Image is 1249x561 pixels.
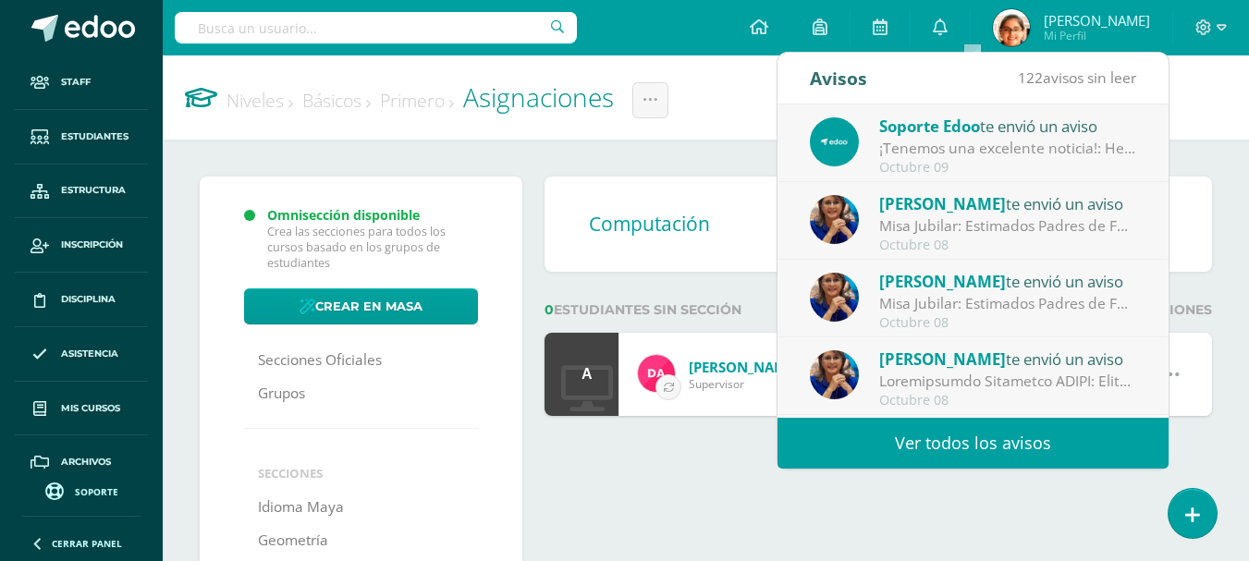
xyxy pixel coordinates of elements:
[545,301,871,318] div: estudiantes sin sección
[61,401,120,416] span: Mis cursos
[879,160,1136,176] div: Octubre 09
[463,79,614,115] span: Asignaciones
[175,12,577,43] input: Busca un usuario...
[879,348,1006,370] span: [PERSON_NAME]
[879,269,1136,293] div: te envió un aviso
[879,138,1136,159] div: ¡Tenemos una excelente noticia!: Hemos lanzado Edoo Finance, el nuevo módulo que facilita los cob...
[810,53,867,104] div: Avisos
[879,315,1136,331] div: Octubre 08
[61,292,116,307] span: Disciplina
[810,195,859,244] img: 5d6f35d558c486632aab3bda9a330e6b.png
[61,75,91,90] span: Staff
[879,191,1136,215] div: te envió un aviso
[15,327,148,382] a: Asistencia
[258,491,344,524] a: Idioma Maya
[879,293,1136,314] div: Misa Jubilar: Estimados Padres de Familia de Cuarto Primaria hasta Quinto Bachillerato: Bendicion...
[879,393,1136,409] div: Octubre 08
[689,358,799,376] a: [PERSON_NAME]
[589,206,1168,242] div: Computación
[545,301,554,318] span: 0
[52,537,122,550] span: Cerrar panel
[993,9,1030,46] img: 83dcd1ae463a5068b4a108754592b4a9.png
[879,215,1136,237] div: Misa Jubilar: Estimados Padres de Familia de Cuarto Primaria hasta Quinto Bachillerato: Bendicion...
[810,117,859,166] img: eb7bbe1785973d010d2fd4ffa6ec7a1e.png
[15,218,148,273] a: Inscripción
[1018,67,1136,88] span: avisos sin leer
[258,465,464,482] li: Secciones
[380,88,454,113] a: Primero
[61,183,126,198] span: Estructura
[258,344,382,377] a: Secciones Oficiales
[244,288,478,324] a: Crear en masa
[778,418,1169,469] a: Ver todos los avisos
[879,238,1136,253] div: Octubre 08
[75,485,118,498] span: Soporte
[689,376,799,392] span: Supervisor
[15,165,148,219] a: Estructura
[638,355,675,392] img: a4b056576569c4343595cd746c16c0ec.png
[267,224,478,271] div: Crea las secciones para todos los cursos basado en los grupos de estudiantes
[258,377,305,410] a: Grupos
[810,350,859,399] img: 5d6f35d558c486632aab3bda9a330e6b.png
[267,206,478,224] div: Omnisección disponible
[879,193,1006,214] span: [PERSON_NAME]
[879,271,1006,292] span: [PERSON_NAME]
[15,55,148,110] a: Staff
[61,129,129,144] span: Estudiantes
[810,273,859,322] img: 5d6f35d558c486632aab3bda9a330e6b.png
[15,382,148,436] a: Mis cursos
[61,455,111,470] span: Archivos
[15,273,148,327] a: Disciplina
[22,478,141,503] a: Soporte
[1044,11,1150,30] span: [PERSON_NAME]
[879,114,1136,138] div: te envió un aviso
[61,347,118,361] span: Asistencia
[879,371,1136,392] div: Indicaciones Excursión IRTRA: Guatemala, 07 de octubre de 2025 Estimados Padres de Familia: De an...
[1018,67,1043,88] span: 122
[258,524,328,557] a: Geometría
[227,88,293,113] a: Niveles
[879,116,980,137] span: Soporte Edoo
[1044,28,1150,43] span: Mi Perfil
[15,435,148,490] a: Archivos
[61,238,123,252] span: Inscripción
[302,88,371,113] a: Básicos
[879,347,1136,371] div: te envió un aviso
[15,110,148,165] a: Estudiantes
